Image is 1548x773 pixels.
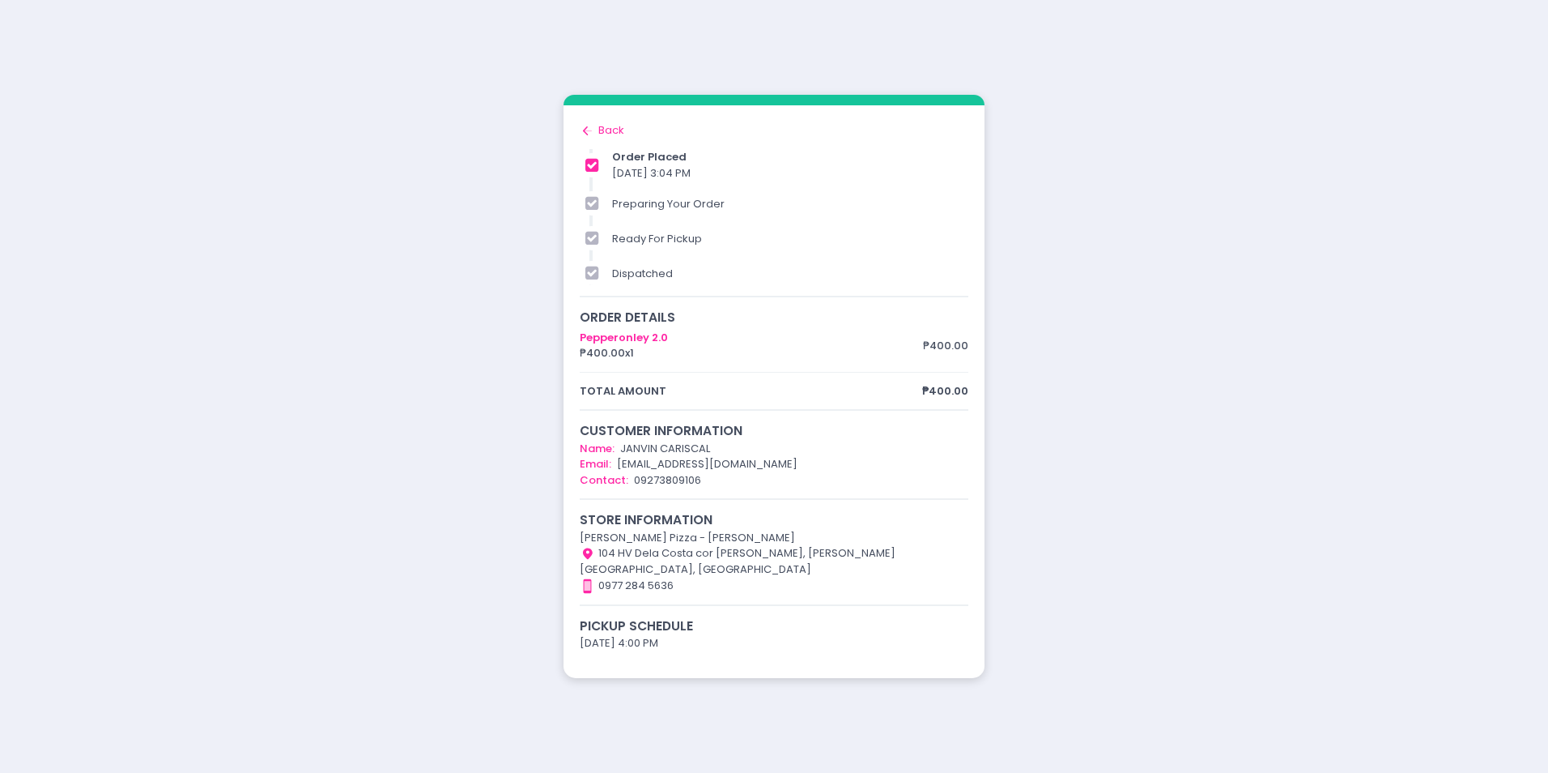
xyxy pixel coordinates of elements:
div: order placed [612,149,968,165]
span: total amount [580,383,922,399]
div: dispatched [612,266,968,282]
span: ₱400.00 [922,383,968,399]
span: [DATE] 3:04 PM [612,165,691,181]
div: customer information [580,421,968,440]
span: Contact: [580,472,628,488]
div: preparing your order [612,196,968,212]
div: ready for pickup [612,231,968,247]
div: JANVIN CARISCAL [580,441,968,457]
div: [PERSON_NAME] Pizza - [PERSON_NAME] [580,530,968,546]
div: 0977 284 5636 [580,578,968,594]
div: 104 HV Dela Costa cor [PERSON_NAME], [PERSON_NAME][GEOGRAPHIC_DATA], [GEOGRAPHIC_DATA] [580,545,968,578]
div: Back [580,122,968,139]
span: Email: [580,456,611,472]
span: Name: [580,441,615,456]
div: [DATE] 4:00 PM [580,635,968,651]
div: 09273809106 [580,472,968,489]
div: order details [580,308,968,327]
div: Pickup schedule [580,617,968,635]
div: store information [580,510,968,529]
div: [EMAIL_ADDRESS][DOMAIN_NAME] [580,456,968,472]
